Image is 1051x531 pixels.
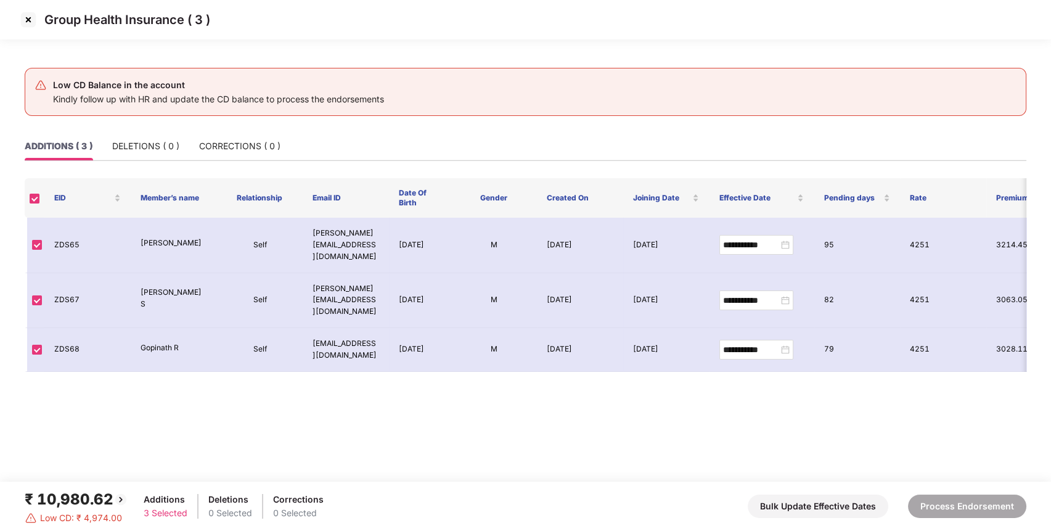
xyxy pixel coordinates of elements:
[623,218,710,273] td: [DATE]
[44,218,131,273] td: ZDS65
[53,78,384,93] div: Low CD Balance in the account
[144,506,187,520] div: 3 Selected
[112,139,179,153] div: DELETIONS ( 0 )
[141,287,207,310] p: [PERSON_NAME] S
[537,328,623,372] td: [DATE]
[273,493,324,506] div: Corrections
[451,328,537,372] td: M
[131,178,217,218] th: Member’s name
[141,342,207,354] p: Gopinath R
[389,273,451,329] td: [DATE]
[303,178,389,218] th: Email ID
[900,178,986,218] th: Rate
[389,218,451,273] td: [DATE]
[25,488,128,511] div: ₹ 10,980.62
[273,506,324,520] div: 0 Selected
[900,328,986,372] td: 4251
[44,273,131,329] td: ZDS67
[814,328,901,372] td: 79
[18,10,38,30] img: svg+xml;base64,PHN2ZyBpZD0iQ3Jvc3MtMzJ4MzIiIHhtbG5zPSJodHRwOi8vd3d3LnczLm9yZy8yMDAwL3N2ZyIgd2lkdG...
[451,218,537,273] td: M
[719,193,795,203] span: Effective Date
[709,178,814,218] th: Effective Date
[25,139,92,153] div: ADDITIONS ( 3 )
[537,273,623,329] td: [DATE]
[623,328,710,372] td: [DATE]
[389,178,451,218] th: Date Of Birth
[54,193,112,203] span: EID
[451,178,537,218] th: Gender
[25,512,37,524] img: svg+xml;base64,PHN2ZyBpZD0iRGFuZ2VyLTMyeDMyIiB4bWxucz0iaHR0cDovL3d3dy53My5vcmcvMjAwMC9zdmciIHdpZH...
[814,273,901,329] td: 82
[623,273,710,329] td: [DATE]
[900,273,986,329] td: 4251
[451,273,537,329] td: M
[208,493,252,506] div: Deletions
[44,178,131,218] th: EID
[53,93,384,106] div: Kindly follow up with HR and update the CD balance to process the endorsements
[748,495,888,518] button: Bulk Update Effective Dates
[824,193,881,203] span: Pending days
[199,139,280,153] div: CORRECTIONS ( 0 )
[141,237,207,249] p: [PERSON_NAME]
[814,218,901,273] td: 95
[44,328,131,372] td: ZDS68
[217,273,303,329] td: Self
[303,328,389,372] td: [EMAIL_ADDRESS][DOMAIN_NAME]
[389,328,451,372] td: [DATE]
[44,12,210,27] p: Group Health Insurance ( 3 )
[40,511,122,525] span: Low CD: ₹ 4,974.00
[113,492,128,507] img: svg+xml;base64,PHN2ZyBpZD0iQmFjay0yMHgyMCIgeG1sbnM9Imh0dHA6Ly93d3cudzMub3JnLzIwMDAvc3ZnIiB3aWR0aD...
[623,178,710,218] th: Joining Date
[208,506,252,520] div: 0 Selected
[908,495,1026,518] button: Process Endorsement
[303,273,389,329] td: [PERSON_NAME][EMAIL_ADDRESS][DOMAIN_NAME]
[633,193,690,203] span: Joining Date
[303,218,389,273] td: [PERSON_NAME][EMAIL_ADDRESS][DOMAIN_NAME]
[144,493,187,506] div: Additions
[900,218,986,273] td: 4251
[217,328,303,372] td: Self
[814,178,900,218] th: Pending days
[217,218,303,273] td: Self
[537,178,623,218] th: Created On
[537,218,623,273] td: [DATE]
[217,178,303,218] th: Relationship
[35,79,47,91] img: svg+xml;base64,PHN2ZyB4bWxucz0iaHR0cDovL3d3dy53My5vcmcvMjAwMC9zdmciIHdpZHRoPSIyNCIgaGVpZ2h0PSIyNC...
